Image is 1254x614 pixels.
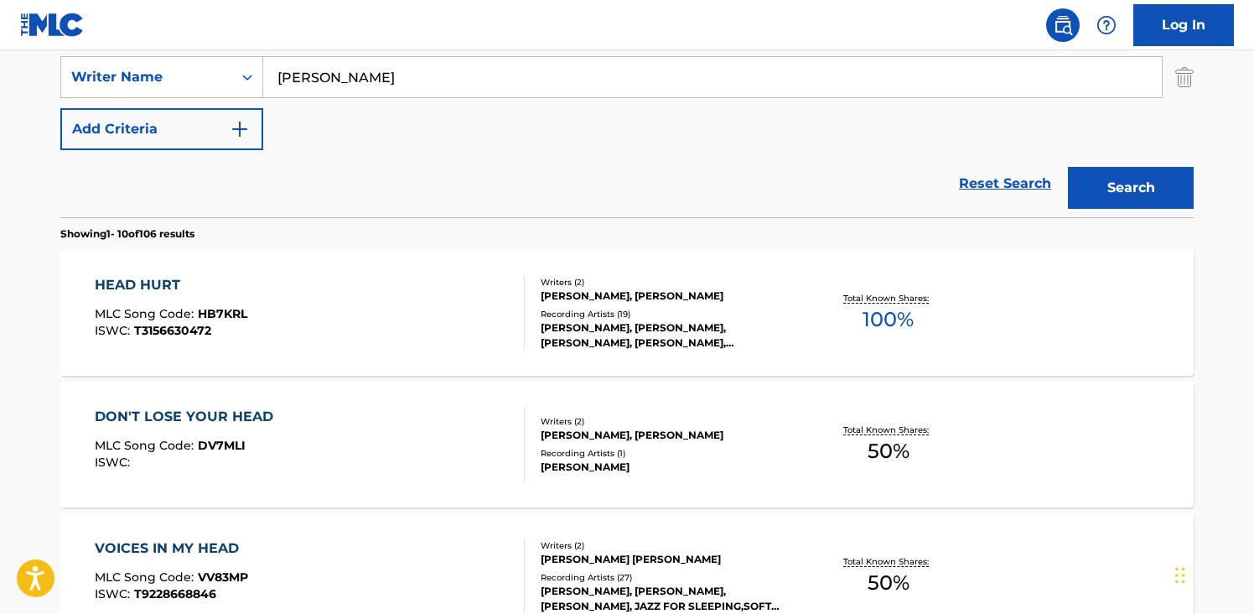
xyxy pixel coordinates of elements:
div: [PERSON_NAME], [PERSON_NAME] [541,428,794,443]
img: help [1096,15,1117,35]
span: T9228668846 [134,586,216,601]
img: MLC Logo [20,13,85,37]
span: MLC Song Code : [95,438,198,453]
div: Writers ( 2 ) [541,276,794,289]
span: ISWC : [95,323,134,338]
span: 50 % [868,436,909,466]
div: HEAD HURT [95,275,247,295]
div: DON'T LOSE YOUR HEAD [95,407,282,427]
span: 100 % [863,304,914,335]
span: VV83MP [198,570,248,585]
p: Showing 1 - 10 of 106 results [60,226,194,242]
div: Writers ( 2 ) [541,415,794,428]
span: ISWC : [95,586,134,601]
p: Total Known Shares: [843,292,933,304]
span: T3156630472 [134,323,211,338]
div: Help [1090,8,1123,42]
span: MLC Song Code : [95,570,198,585]
div: Recording Artists ( 27 ) [541,571,794,584]
span: MLC Song Code : [95,306,198,321]
span: 50 % [868,568,909,598]
div: [PERSON_NAME] [PERSON_NAME] [541,552,794,567]
span: HB7KRL [198,306,247,321]
span: ISWC : [95,455,134,470]
div: [PERSON_NAME], [PERSON_NAME] [541,289,794,304]
img: 9d2ae6d4665cec9f34b9.svg [230,119,250,139]
form: Search Form [60,4,1194,217]
img: search [1053,15,1073,35]
button: Search [1068,167,1194,209]
div: Recording Artists ( 1 ) [541,447,794,460]
div: Writers ( 2 ) [541,539,794,552]
a: Log In [1133,4,1234,46]
div: [PERSON_NAME] [541,460,794,475]
iframe: Chat Widget [1170,533,1254,614]
p: Total Known Shares: [843,424,933,436]
a: Reset Search [951,165,1060,202]
span: DV7MLI [198,438,246,453]
button: Add Criteria [60,108,263,150]
div: [PERSON_NAME], [PERSON_NAME], [PERSON_NAME], [PERSON_NAME], [PERSON_NAME] [541,320,794,351]
div: Recording Artists ( 19 ) [541,308,794,320]
div: VOICES IN MY HEAD [95,539,248,559]
a: DON'T LOSE YOUR HEADMLC Song Code:DV7MLIISWC:Writers (2)[PERSON_NAME], [PERSON_NAME]Recording Art... [60,382,1194,507]
p: Total Known Shares: [843,555,933,568]
div: Writer Name [71,67,222,87]
div: Drag [1175,550,1185,601]
a: Public Search [1046,8,1080,42]
div: [PERSON_NAME], [PERSON_NAME], [PERSON_NAME], JAZZ FOR SLEEPING,SOFT JAZZ PLAYLIST,INSTRUMENTAL SL... [541,584,794,614]
img: Delete Criterion [1175,56,1194,98]
a: HEAD HURTMLC Song Code:HB7KRLISWC:T3156630472Writers (2)[PERSON_NAME], [PERSON_NAME]Recording Art... [60,250,1194,376]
